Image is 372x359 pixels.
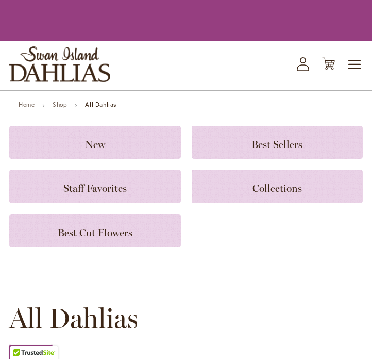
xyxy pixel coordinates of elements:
span: Collections [252,182,302,194]
span: Best Sellers [251,138,302,151]
a: Home [19,101,35,108]
span: All Dahlias [9,303,138,334]
a: New [9,126,181,159]
a: Best Cut Flowers [9,214,181,247]
a: Best Sellers [192,126,363,159]
a: Shop [53,101,67,108]
span: Staff Favorites [63,182,127,194]
span: New [85,138,105,151]
span: Best Cut Flowers [58,226,132,239]
a: Collections [192,170,363,203]
a: store logo [9,46,110,82]
a: Staff Favorites [9,170,181,203]
strong: All Dahlias [85,101,116,108]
